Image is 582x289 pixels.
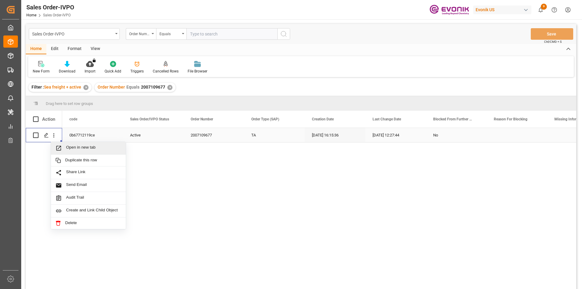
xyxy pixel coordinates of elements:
div: Cancelled Rows [153,69,179,74]
div: Triggers [130,69,144,74]
input: Type to search [186,28,277,40]
img: Evonik-brand-mark-Deep-Purple-RGB.jpeg_1700498283.jpeg [430,5,469,15]
span: Order Number [98,85,125,89]
div: Order Number [129,30,150,37]
span: Sea freight + active [44,85,81,89]
span: Creation Date [312,117,334,121]
a: Home [26,13,36,17]
span: 2007109677 [141,85,165,89]
span: Last Change Date [373,117,401,121]
span: code [69,117,77,121]
span: Filter : [32,85,44,89]
div: Sales Order-IVPO [26,3,74,12]
div: Home [26,44,46,54]
div: Action [42,116,55,122]
span: Drag here to set row groups [46,101,93,106]
button: show 9 new notifications [534,3,547,17]
div: [DATE] 12:27:44 [365,128,426,142]
div: ✕ [167,85,172,90]
div: New Form [33,69,50,74]
div: [DATE] 16:15:36 [305,128,365,142]
div: Active [130,128,176,142]
div: Quick Add [105,69,121,74]
div: Sales Order-IVPO [32,30,113,37]
div: Format [63,44,86,54]
button: open menu [156,28,186,40]
span: Sales Order/IVPO Status [130,117,169,121]
span: 9 [541,4,547,10]
button: open menu [126,28,156,40]
div: File Browser [188,69,207,74]
div: ✕ [83,85,89,90]
div: 2007109677 [183,128,244,142]
button: Evonik US [473,4,534,15]
div: 0b67712119ce [62,128,123,142]
div: No [433,128,479,142]
div: Equals [159,30,180,37]
div: Download [59,69,75,74]
div: Edit [46,44,63,54]
span: Reason For Blocking [494,117,527,121]
span: Equals [126,85,139,89]
button: open menu [29,28,120,40]
div: Press SPACE to select this row. [26,128,62,143]
button: search button [277,28,290,40]
div: View [86,44,105,54]
button: Save [531,28,573,40]
button: Help Center [547,3,561,17]
span: Order Number [191,117,213,121]
span: Ctrl/CMD + S [544,39,562,44]
span: Blocked From Further Processing [433,117,474,121]
span: Order Type (SAP) [251,117,279,121]
div: Evonik US [473,5,531,14]
div: TA [244,128,305,142]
